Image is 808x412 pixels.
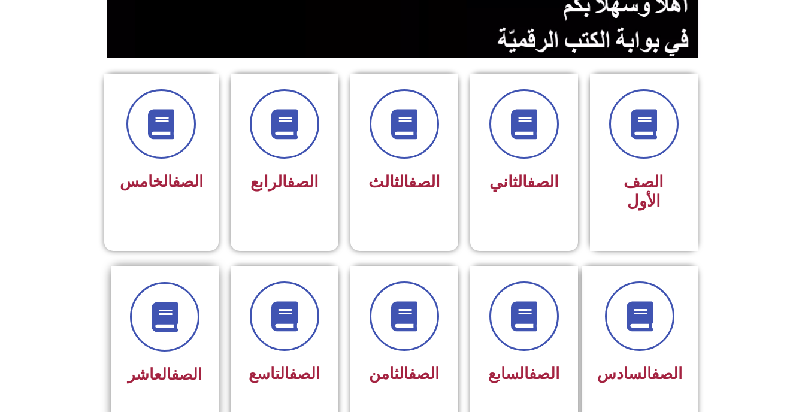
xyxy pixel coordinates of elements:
a: الصف [408,172,440,192]
a: الصف [171,365,202,383]
span: الخامس [120,172,203,190]
a: الصف [527,172,559,192]
span: الصف الأول [624,172,664,211]
span: الثاني [489,172,559,192]
a: الصف [408,365,439,383]
span: العاشر [128,365,202,383]
a: الصف [287,172,319,192]
span: الثالث [368,172,440,192]
a: الصف [652,365,682,383]
span: التاسع [249,365,320,383]
span: الرابع [250,172,319,192]
a: الصف [529,365,559,383]
span: السابع [488,365,559,383]
a: الصف [173,172,203,190]
span: السادس [597,365,682,383]
a: الصف [289,365,320,383]
span: الثامن [369,365,439,383]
